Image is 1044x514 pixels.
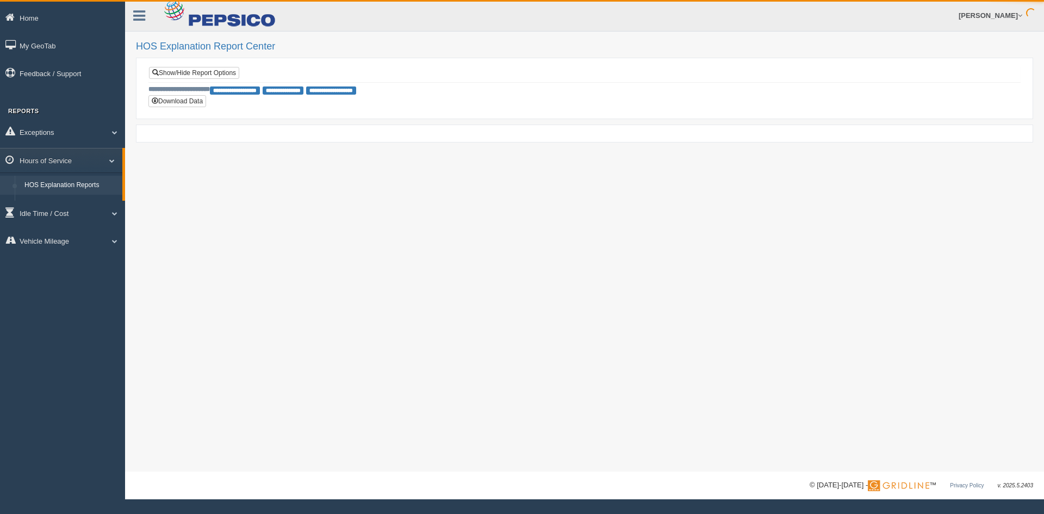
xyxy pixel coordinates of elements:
a: HOS Explanation Reports [20,176,122,195]
span: v. 2025.5.2403 [998,482,1033,488]
a: HOS Violation Audit Reports [20,195,122,214]
h2: HOS Explanation Report Center [136,41,1033,52]
div: © [DATE]-[DATE] - ™ [810,480,1033,491]
button: Download Data [148,95,206,107]
a: Privacy Policy [950,482,984,488]
img: Gridline [868,480,929,491]
a: Show/Hide Report Options [149,67,239,79]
